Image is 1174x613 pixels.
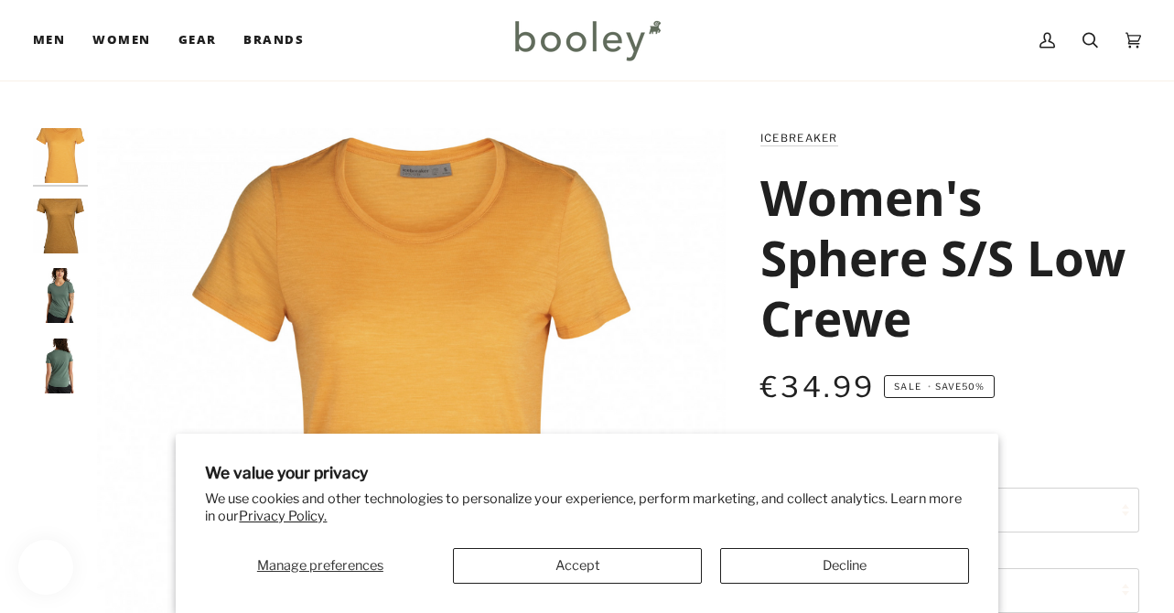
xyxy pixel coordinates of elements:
span: Women [92,31,150,49]
span: Sale [894,382,921,392]
span: Manage preferences [257,557,383,574]
a: Icebreaker [760,132,838,145]
img: Women's Sphere S/S Low Safflower Heather - Booley Galway [33,128,88,183]
h1: Women's Sphere S/S Low Crewe [760,167,1126,348]
button: Manage preferences [205,548,435,584]
span: Men [33,31,65,49]
span: Gear [178,31,217,49]
span: Brands [243,31,304,49]
img: Women's Sphere S/S Low Crewe - Booley Galway [33,268,88,323]
img: Women's Sphere S/S Low Curry Heather - Booley Galway [33,199,88,253]
div: Size chart [782,431,841,450]
h2: We value your privacy [205,463,968,482]
span: 50% [962,382,985,392]
button: Accept [453,548,702,584]
span: €34.99 [760,370,875,404]
em: • [924,382,935,392]
img: Booley [507,14,667,67]
p: We use cookies and other technologies to personalize your experience, perform marketing, and coll... [205,490,968,525]
iframe: Button to open loyalty program pop-up [18,540,73,595]
span: Save [884,375,995,399]
button: Decline [720,548,969,584]
img: Women's Sphere S/S Low Crewe - Booley Galway [33,339,88,393]
a: Privacy Policy. [239,508,327,524]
